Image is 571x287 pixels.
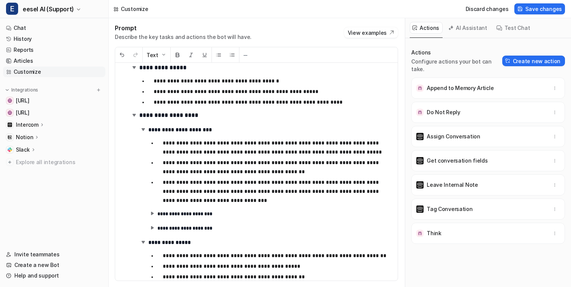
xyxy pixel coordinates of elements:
[3,249,105,260] a: Invite teammates
[139,126,147,133] img: expand-arrow.svg
[198,47,211,62] button: Underline
[188,52,194,58] img: Italic
[8,110,12,115] img: docs.eesel.ai
[427,133,480,140] p: Assign Conversation
[427,109,460,116] p: Do Not Reply
[3,34,105,44] a: History
[3,107,105,118] a: docs.eesel.ai[URL]
[8,135,12,140] img: Notion
[502,56,565,66] button: Create new action
[130,111,138,119] img: expand-arrow.svg
[416,230,424,237] img: Think icon
[16,156,102,168] span: Explore all integrations
[6,158,14,166] img: explore all integrations
[3,260,105,270] a: Create a new Bot
[148,209,156,217] img: collapse-arrow.svg
[463,3,512,14] button: Discard changes
[11,87,38,93] p: Integrations
[133,52,139,58] img: Redo
[115,33,252,41] p: Describe the key tasks and actions the bot will have.
[160,52,167,58] img: Dropdown Down Arrow
[3,45,105,55] a: Reports
[505,58,511,64] img: Create action
[427,181,478,189] p: Leave Internal Note
[3,157,105,168] a: Explore all integrations
[225,47,239,62] button: Ordered List
[23,4,74,14] span: eesel AI (Support)
[3,86,40,94] button: Integrations
[8,98,12,103] img: www.eesel.ai
[446,22,491,34] button: AI Assistant
[115,47,129,62] button: Undo
[514,3,565,14] button: Save changes
[416,181,424,189] img: Leave Internal Note icon
[129,47,142,62] button: Redo
[16,133,33,141] p: Notion
[16,97,29,104] span: [URL]
[494,22,533,34] button: Test Chat
[3,270,105,281] a: Help and support
[202,52,208,58] img: Underline
[8,123,12,127] img: Intercom
[174,52,181,58] img: Bold
[16,146,30,154] p: Slack
[427,205,473,213] p: Tag Conversation
[6,3,18,15] span: E
[121,5,148,13] div: Customize
[184,47,198,62] button: Italic
[239,47,252,62] button: ─
[130,64,138,71] img: expand-arrow.svg
[5,87,10,93] img: expand menu
[411,58,502,73] p: Configure actions your bot can take.
[416,109,424,116] img: Do Not Reply icon
[143,47,170,62] button: Text
[410,22,443,34] button: Actions
[427,230,441,237] p: Think
[115,24,252,32] h1: Prompt
[411,49,502,56] p: Actions
[3,23,105,33] a: Chat
[139,238,147,246] img: expand-arrow.svg
[148,224,156,231] img: collapse-arrow.svg
[416,84,424,92] img: Append to Memory Article icon
[16,121,39,129] p: Intercom
[525,5,562,13] span: Save changes
[171,47,184,62] button: Bold
[427,157,488,164] p: Get conversation fields
[119,52,125,58] img: Undo
[229,52,235,58] img: Ordered List
[416,157,424,164] img: Get conversation fields icon
[3,95,105,106] a: www.eesel.ai[URL]
[96,87,101,93] img: menu_add.svg
[3,67,105,77] a: Customize
[216,52,222,58] img: Unordered List
[416,133,424,140] img: Assign Conversation icon
[3,56,105,66] a: Articles
[8,147,12,152] img: Slack
[416,205,424,213] img: Tag Conversation icon
[344,27,398,38] button: View examples
[427,84,494,92] p: Append to Memory Article
[212,47,225,62] button: Unordered List
[16,109,29,116] span: [URL]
